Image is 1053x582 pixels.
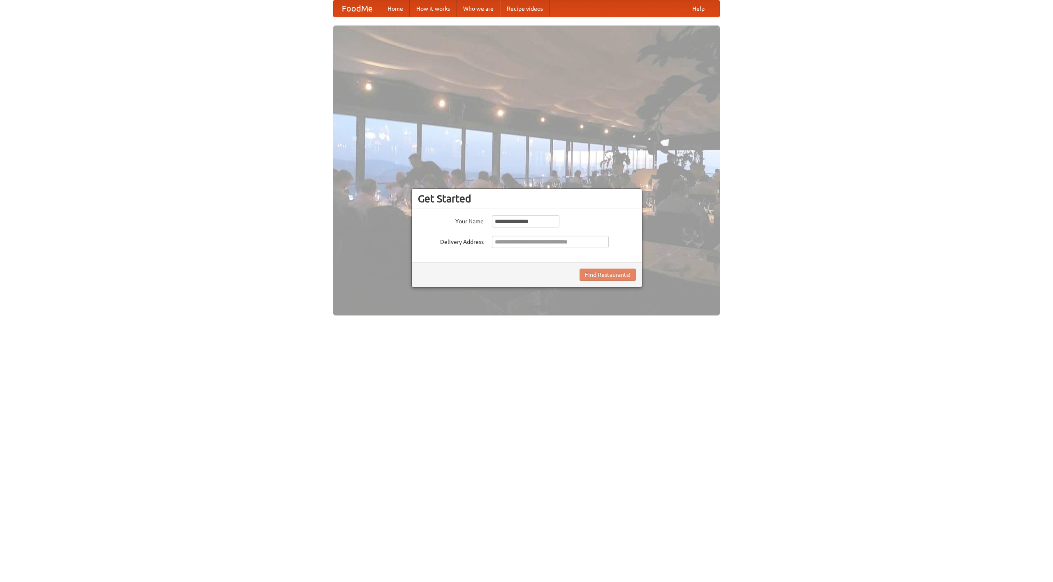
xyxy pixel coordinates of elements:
a: How it works [410,0,457,17]
label: Your Name [418,215,484,225]
h3: Get Started [418,192,636,205]
a: Who we are [457,0,500,17]
label: Delivery Address [418,236,484,246]
a: Recipe videos [500,0,550,17]
a: Help [686,0,711,17]
a: FoodMe [334,0,381,17]
button: Find Restaurants! [580,269,636,281]
a: Home [381,0,410,17]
